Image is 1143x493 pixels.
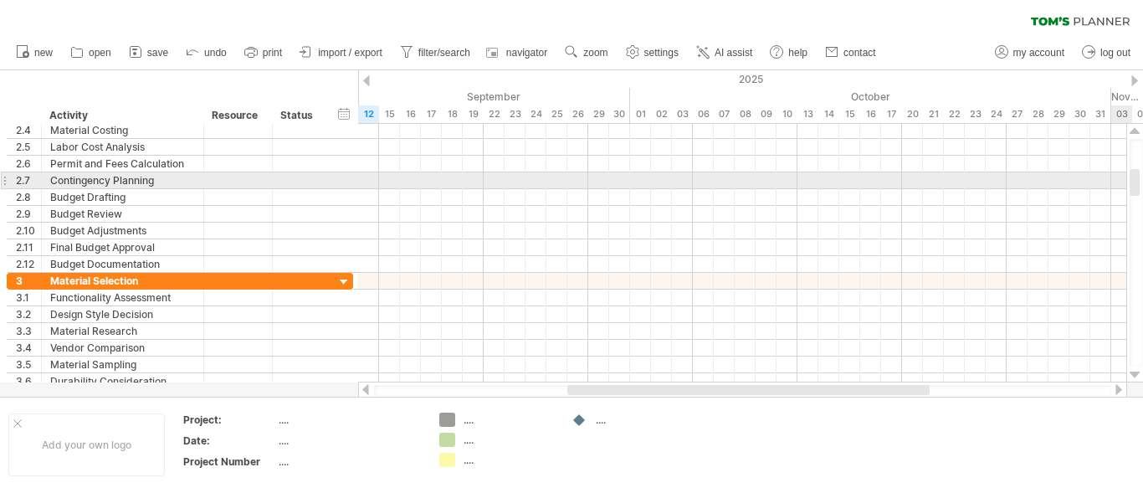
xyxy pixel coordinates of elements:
[204,47,227,59] span: undo
[16,256,41,272] div: 2.12
[672,105,693,123] div: Friday, 3 October 2025
[12,42,58,64] a: new
[50,273,195,289] div: Material Selection
[16,290,41,306] div: 3.1
[596,413,687,427] div: ....
[50,206,195,222] div: Budget Review
[400,105,421,123] div: Tuesday, 16 September 2025
[1013,47,1064,59] span: my account
[651,105,672,123] div: Thursday, 2 October 2025
[818,105,839,123] div: Tuesday, 14 October 2025
[16,189,41,205] div: 2.8
[50,290,195,306] div: Functionality Assessment
[944,105,965,123] div: Wednesday, 22 October 2025
[714,105,735,123] div: Tuesday, 7 October 2025
[986,105,1007,123] div: Friday, 24 October 2025
[418,47,470,59] span: filter/search
[1090,105,1111,123] div: Friday, 31 October 2025
[546,105,567,123] div: Thursday, 25 September 2025
[182,42,232,64] a: undo
[965,105,986,123] div: Thursday, 23 October 2025
[16,223,41,239] div: 2.10
[692,42,757,64] a: AI assist
[50,122,195,138] div: Material Costing
[588,105,609,123] div: Monday, 29 September 2025
[50,340,195,356] div: Vendor Comparison
[16,273,41,289] div: 3
[50,139,195,155] div: Labor Cost Analysis
[797,105,818,123] div: Monday, 13 October 2025
[358,105,379,123] div: Friday, 12 September 2025
[442,105,463,123] div: Thursday, 18 September 2025
[50,223,195,239] div: Budget Adjustments
[609,105,630,123] div: Tuesday, 30 September 2025
[756,105,777,123] div: Thursday, 9 October 2025
[16,206,41,222] div: 2.9
[50,373,195,389] div: Durability Consideration
[279,454,419,469] div: ....
[50,156,195,172] div: Permit and Fees Calculation
[50,306,195,322] div: Design Style Decision
[50,256,195,272] div: Budget Documentation
[16,306,41,322] div: 3.2
[1069,105,1090,123] div: Thursday, 30 October 2025
[263,47,282,59] span: print
[484,105,505,123] div: Monday, 22 September 2025
[280,107,317,124] div: Status
[16,122,41,138] div: 2.4
[902,105,923,123] div: Monday, 20 October 2025
[147,47,168,59] span: save
[16,340,41,356] div: 3.4
[50,323,195,339] div: Material Research
[125,42,173,64] a: save
[396,42,475,64] a: filter/search
[50,189,195,205] div: Budget Drafting
[991,42,1069,64] a: my account
[464,453,555,467] div: ....
[839,105,860,123] div: Wednesday, 15 October 2025
[16,172,41,188] div: 2.7
[766,42,812,64] a: help
[463,105,484,123] div: Friday, 19 September 2025
[16,139,41,155] div: 2.5
[8,413,165,476] div: Add your own logo
[1028,105,1048,123] div: Tuesday, 28 October 2025
[50,239,195,255] div: Final Budget Approval
[279,434,419,448] div: ....
[1007,105,1028,123] div: Monday, 27 October 2025
[183,434,275,448] div: Date:
[16,373,41,389] div: 3.6
[464,413,555,427] div: ....
[240,42,287,64] a: print
[1111,105,1132,123] div: Monday, 3 November 2025
[630,88,1111,105] div: October 2025
[183,454,275,469] div: Project Number
[49,107,194,124] div: Activity
[860,105,881,123] div: Thursday, 16 October 2025
[715,47,752,59] span: AI assist
[561,42,613,64] a: zoom
[788,47,807,59] span: help
[583,47,607,59] span: zoom
[170,88,630,105] div: September 2025
[735,105,756,123] div: Wednesday, 8 October 2025
[295,42,387,64] a: import / export
[630,105,651,123] div: Wednesday, 1 October 2025
[1078,42,1135,64] a: log out
[693,105,714,123] div: Monday, 6 October 2025
[622,42,684,64] a: settings
[464,433,555,447] div: ....
[16,323,41,339] div: 3.3
[421,105,442,123] div: Wednesday, 17 September 2025
[379,105,400,123] div: Monday, 15 September 2025
[644,47,679,59] span: settings
[821,42,881,64] a: contact
[318,47,382,59] span: import / export
[506,47,547,59] span: navigator
[212,107,263,124] div: Resource
[16,156,41,172] div: 2.6
[16,239,41,255] div: 2.11
[279,413,419,427] div: ....
[50,357,195,372] div: Material Sampling
[567,105,588,123] div: Friday, 26 September 2025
